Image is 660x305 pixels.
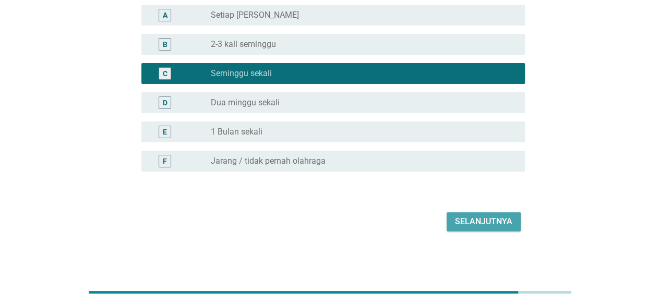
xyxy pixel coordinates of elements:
[211,97,280,108] label: Dua minggu sekali
[163,39,167,50] div: B
[163,126,167,137] div: E
[163,97,167,108] div: D
[211,68,272,79] label: Seminggu sekali
[211,127,262,137] label: 1 Bulan sekali
[455,215,512,228] div: Selanjutnya
[163,68,167,79] div: C
[211,156,326,166] label: Jarang / tidak pernah olahraga
[163,9,167,20] div: A
[211,39,276,50] label: 2-3 kali seminggu
[163,155,167,166] div: F
[447,212,521,231] button: Selanjutnya
[211,10,299,20] label: Setiap [PERSON_NAME]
